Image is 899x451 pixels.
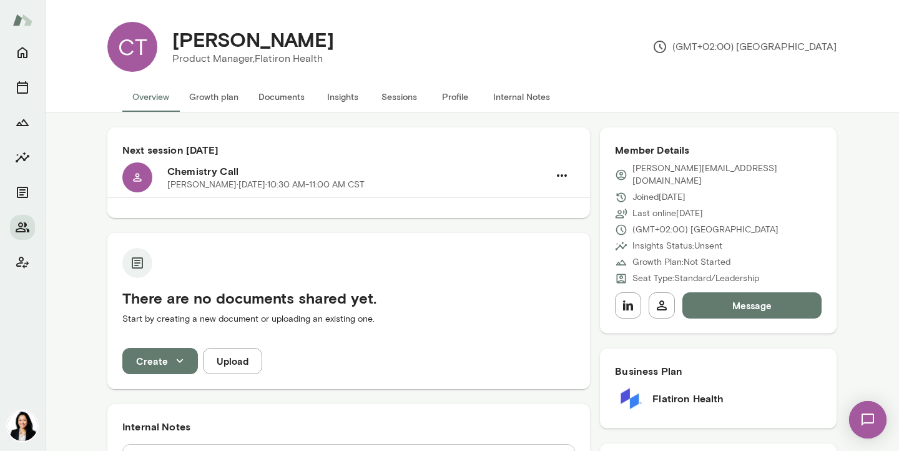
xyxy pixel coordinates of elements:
[10,145,35,170] button: Insights
[10,40,35,65] button: Home
[172,51,334,66] p: Product Manager, Flatiron Health
[682,292,822,319] button: Message
[315,82,371,112] button: Insights
[632,207,703,220] p: Last online [DATE]
[483,82,560,112] button: Internal Notes
[167,179,365,191] p: [PERSON_NAME] · [DATE] · 10:30 AM-11:00 AM CST
[10,180,35,205] button: Documents
[10,215,35,240] button: Members
[632,240,722,252] p: Insights Status: Unsent
[10,75,35,100] button: Sessions
[248,82,315,112] button: Documents
[632,256,730,269] p: Growth Plan: Not Started
[632,191,685,204] p: Joined [DATE]
[167,164,549,179] h6: Chemistry Call
[122,82,179,112] button: Overview
[632,272,759,285] p: Seat Type: Standard/Leadership
[122,142,575,157] h6: Next session [DATE]
[632,162,822,187] p: [PERSON_NAME][EMAIL_ADDRESS][DOMAIN_NAME]
[427,82,483,112] button: Profile
[122,288,575,308] h5: There are no documents shared yet.
[652,391,724,406] h6: Flatiron Health
[371,82,427,112] button: Sessions
[7,411,37,441] img: Monica Aggarwal
[122,313,575,325] p: Start by creating a new document or uploading an existing one.
[203,348,262,374] button: Upload
[615,364,822,379] h6: Business Plan
[122,348,198,374] button: Create
[10,250,35,275] button: Client app
[172,27,334,51] h4: [PERSON_NAME]
[12,8,32,32] img: Mento
[652,39,837,54] p: (GMT+02:00) [GEOGRAPHIC_DATA]
[107,22,157,72] div: CT
[10,110,35,135] button: Growth Plan
[615,142,822,157] h6: Member Details
[122,419,575,434] h6: Internal Notes
[632,224,779,236] p: (GMT+02:00) [GEOGRAPHIC_DATA]
[179,82,248,112] button: Growth plan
